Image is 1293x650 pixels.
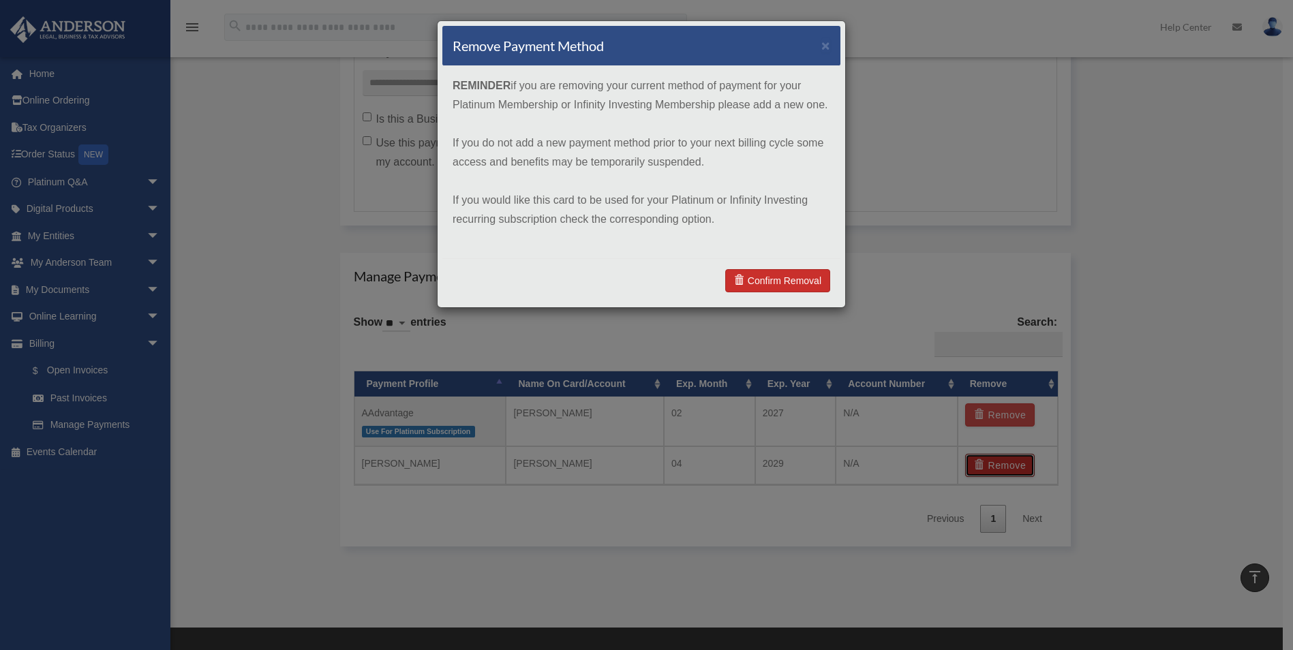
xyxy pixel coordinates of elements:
p: If you do not add a new payment method prior to your next billing cycle some access and benefits ... [453,134,830,172]
button: × [821,38,830,52]
h4: Remove Payment Method [453,36,604,55]
div: if you are removing your current method of payment for your Platinum Membership or Infinity Inves... [442,66,840,258]
strong: REMINDER [453,80,511,91]
p: If you would like this card to be used for your Platinum or Infinity Investing recurring subscrip... [453,191,830,229]
a: Confirm Removal [725,269,830,292]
